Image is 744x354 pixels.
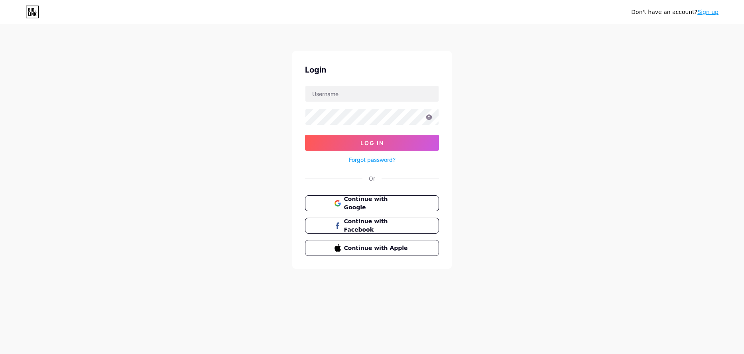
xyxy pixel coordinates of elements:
[305,195,439,211] button: Continue with Google
[305,64,439,76] div: Login
[305,218,439,234] button: Continue with Facebook
[360,140,384,146] span: Log In
[631,8,718,16] div: Don't have an account?
[305,240,439,256] button: Continue with Apple
[369,174,375,183] div: Or
[349,155,396,164] a: Forgot password?
[344,195,410,212] span: Continue with Google
[344,217,410,234] span: Continue with Facebook
[305,135,439,151] button: Log In
[697,9,718,15] a: Sign up
[344,244,410,252] span: Continue with Apple
[305,86,439,102] input: Username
